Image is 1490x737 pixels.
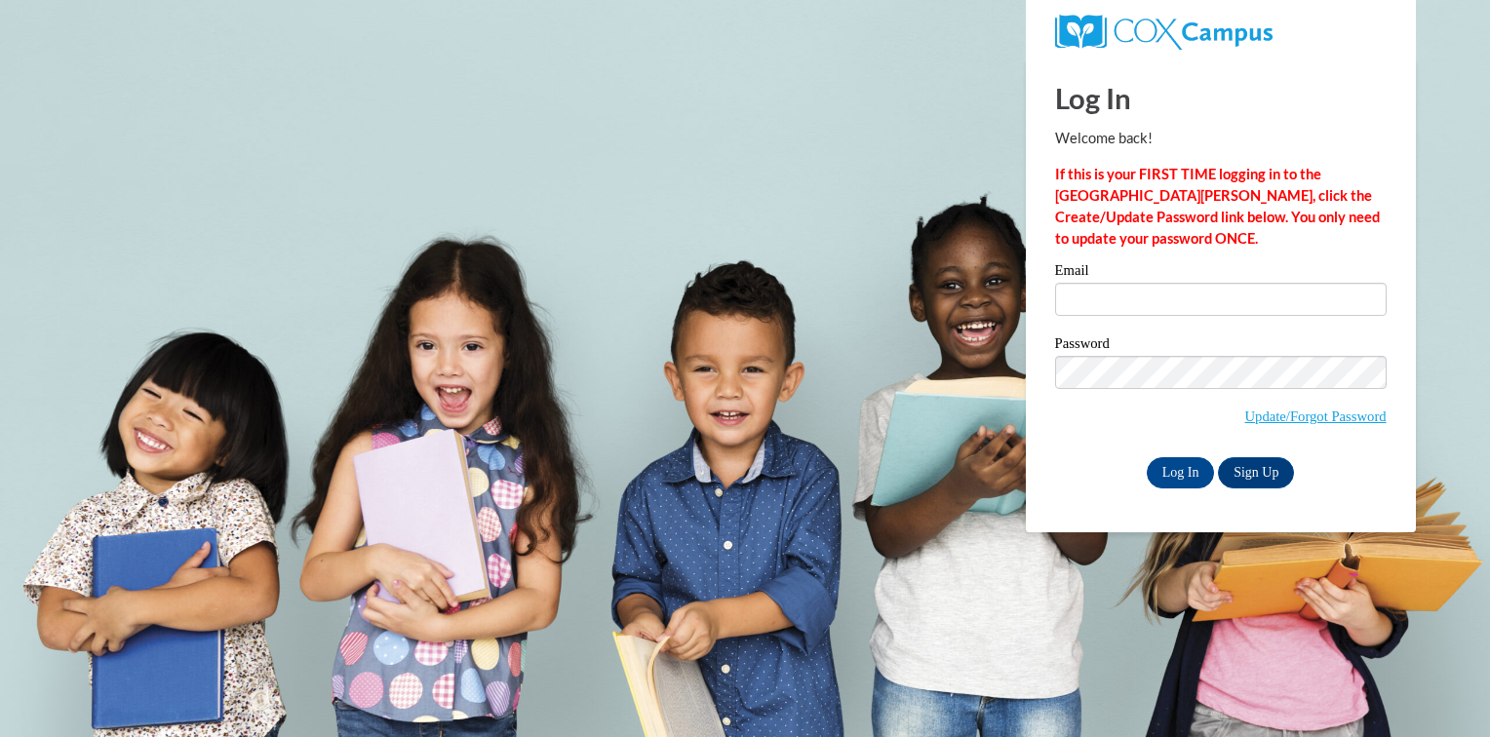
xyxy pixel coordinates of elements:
a: COX Campus [1055,22,1273,39]
label: Password [1055,336,1387,356]
a: Sign Up [1218,457,1294,488]
a: Update/Forgot Password [1245,408,1387,424]
label: Email [1055,263,1387,283]
h1: Log In [1055,78,1387,118]
input: Log In [1147,457,1215,488]
p: Welcome back! [1055,128,1387,149]
img: COX Campus [1055,15,1273,50]
strong: If this is your FIRST TIME logging in to the [GEOGRAPHIC_DATA][PERSON_NAME], click the Create/Upd... [1055,166,1380,247]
